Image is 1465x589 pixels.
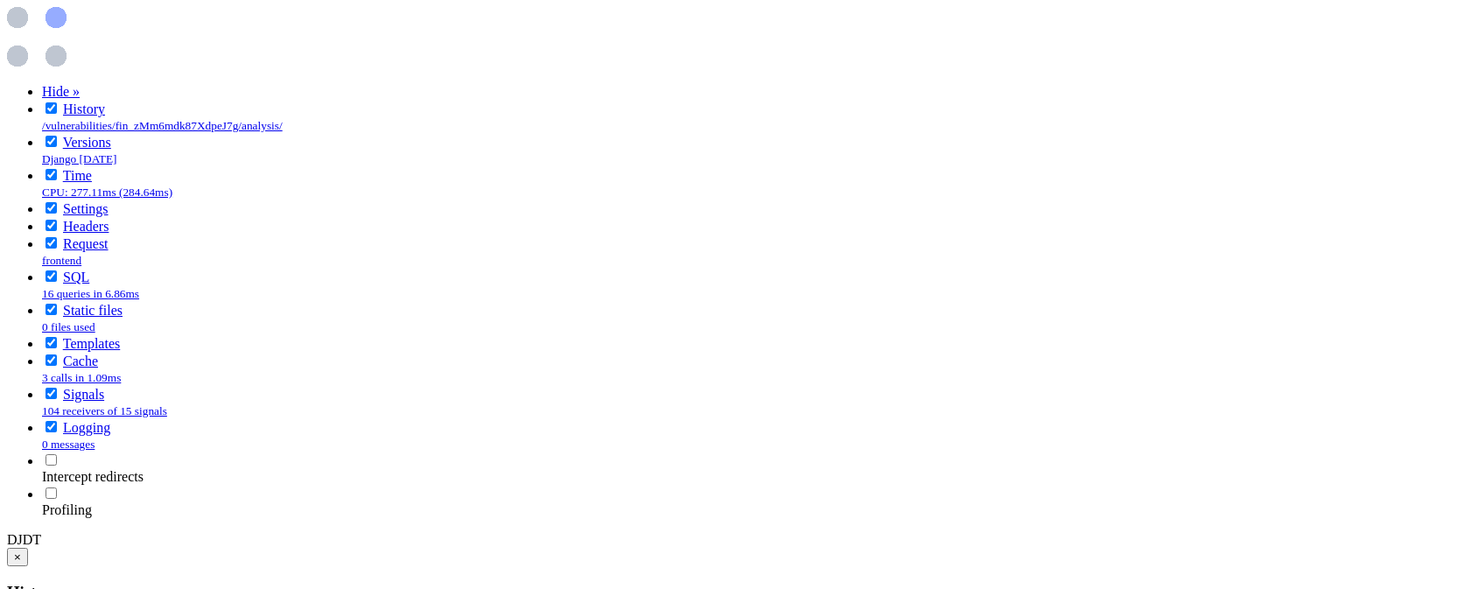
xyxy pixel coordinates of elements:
[42,186,172,199] small: CPU: 277.11ms (284.64ms)
[46,454,57,466] input: Enable for next and successive requests
[42,270,139,300] a: SQL16 queries in 6.86ms
[42,303,123,333] a: Static files0 files used
[46,270,57,282] input: Disable for next and successive requests
[46,136,57,147] input: Disable for next and successive requests
[63,336,121,351] a: Templates
[7,7,67,67] img: Loading...
[46,169,57,180] input: Disable for next and successive requests
[7,532,18,547] span: D
[42,236,109,267] a: Requestfrontend
[46,202,57,214] input: Disable for next and successive requests
[42,404,167,417] small: 104 receivers of 15 signals
[42,102,283,132] a: History/vulnerabilities/fin_zMm6mdk87XdpeJ7g/analysis/
[46,304,57,315] input: Disable for next and successive requests
[42,168,172,199] a: TimeCPU: 277.11ms (284.64ms)
[42,502,1458,518] div: Profiling
[42,469,1458,485] div: Intercept redirects
[42,438,95,451] small: 0 messages
[42,354,121,384] a: Cache3 calls in 1.09ms
[42,287,139,300] small: 16 queries in 6.86ms
[42,320,95,333] small: 0 files used
[7,7,1458,70] div: loading spinner
[42,254,81,267] small: frontend
[18,532,23,547] span: J
[46,337,57,348] input: Disable for next and successive requests
[42,119,283,132] small: /vulnerabilities/fin_zMm6mdk87XdpeJ7g/analysis/
[42,84,80,99] a: Hide »
[46,388,57,399] input: Disable for next and successive requests
[46,220,57,231] input: Disable for next and successive requests
[63,219,109,234] a: Headers
[46,102,57,114] input: Disable for next and successive requests
[46,354,57,366] input: Disable for next and successive requests
[42,387,167,417] a: Signals104 receivers of 15 signals
[7,548,28,566] button: ×
[42,371,121,384] small: 3 calls in 1.09ms
[46,487,57,499] input: Enable for next and successive requests
[46,421,57,432] input: Disable for next and successive requests
[42,420,110,451] a: Logging0 messages
[42,135,117,165] a: VersionsDjango [DATE]
[42,152,117,165] small: Django [DATE]
[46,237,57,249] input: Disable for next and successive requests
[7,532,1458,548] div: Show toolbar
[63,201,109,216] a: Settings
